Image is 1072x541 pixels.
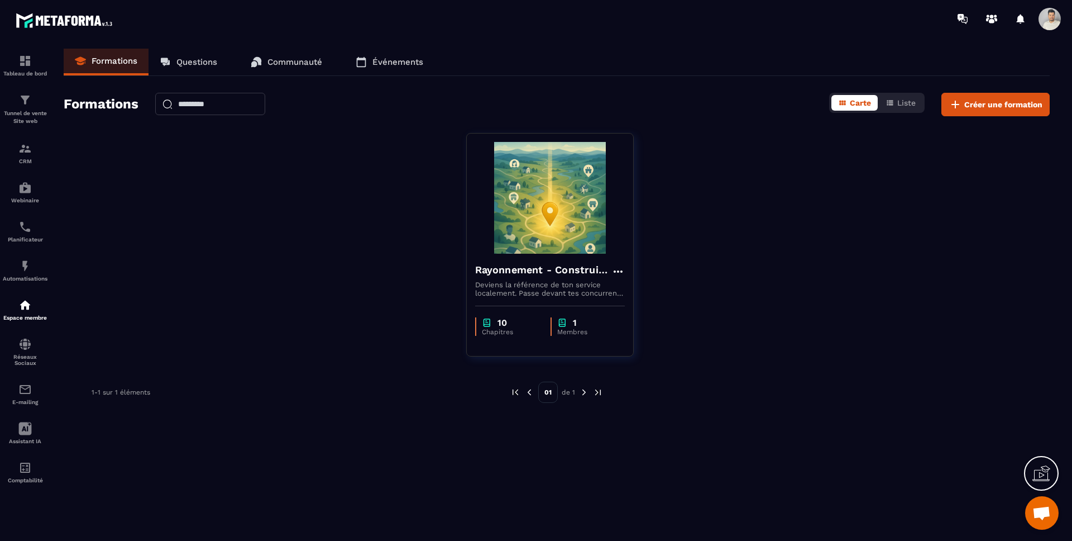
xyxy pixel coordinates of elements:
p: 10 [497,317,507,328]
a: social-networksocial-networkRéseaux Sociaux [3,329,47,374]
img: social-network [18,338,32,351]
img: formation [18,54,32,68]
p: Automatisations [3,276,47,282]
div: Ouvrir le chat [1025,496,1059,530]
img: scheduler [18,220,32,234]
p: Espace membre [3,315,47,321]
h2: Formations [64,93,138,116]
button: Créer une formation [941,93,1050,116]
a: accountantaccountantComptabilité [3,453,47,492]
a: schedulerschedulerPlanificateur [3,212,47,251]
a: automationsautomationsEspace membre [3,290,47,329]
p: Communauté [267,57,322,67]
p: Questions [176,57,217,67]
img: prev [524,387,534,397]
p: Assistant IA [3,438,47,444]
a: emailemailE-mailing [3,374,47,414]
p: Tunnel de vente Site web [3,110,47,125]
a: automationsautomationsAutomatisations [3,251,47,290]
span: Carte [850,98,871,107]
a: formationformationTableau de bord [3,46,47,85]
img: formation-background [475,142,625,254]
button: Carte [831,95,878,111]
a: automationsautomationsWebinaire [3,173,47,212]
p: Webinaire [3,197,47,203]
img: next [579,387,589,397]
p: 1-1 sur 1 éléments [92,388,150,396]
p: Chapitres [482,328,539,336]
p: Planificateur [3,236,47,243]
img: chapter [557,317,567,328]
p: CRM [3,158,47,164]
a: Formations [64,49,149,75]
p: Tableau de bord [3,70,47,77]
img: accountant [18,461,32,474]
img: logo [16,10,116,31]
p: Événements [372,57,423,67]
p: 1 [573,317,577,328]
img: next [593,387,603,397]
a: formation-backgroundRayonnement - Construire ma fiche établissement Google optimiséeDeviens la ré... [466,133,648,371]
p: Comptabilité [3,477,47,483]
img: automations [18,181,32,194]
a: Communauté [240,49,333,75]
img: automations [18,298,32,312]
a: Assistant IA [3,414,47,453]
img: prev [510,387,520,397]
span: Créer une formation [964,99,1042,110]
p: Membres [557,328,614,336]
span: Liste [897,98,916,107]
a: formationformationTunnel de vente Site web [3,85,47,134]
h4: Rayonnement - Construire ma fiche établissement Google optimisée [475,262,611,278]
p: E-mailing [3,399,47,405]
img: email [18,383,32,396]
img: automations [18,259,32,273]
img: formation [18,142,32,155]
a: formationformationCRM [3,134,47,173]
p: Réseaux Sociaux [3,354,47,366]
img: formation [18,93,32,107]
button: Liste [879,95,922,111]
p: de 1 [562,388,575,397]
p: Deviens la référence de ton service localement. Passe devant tes concurrents et devient enfin ren... [475,281,625,297]
img: chapter [482,317,492,328]
p: 01 [538,382,558,403]
a: Questions [149,49,228,75]
p: Formations [92,56,137,66]
a: Événements [344,49,434,75]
